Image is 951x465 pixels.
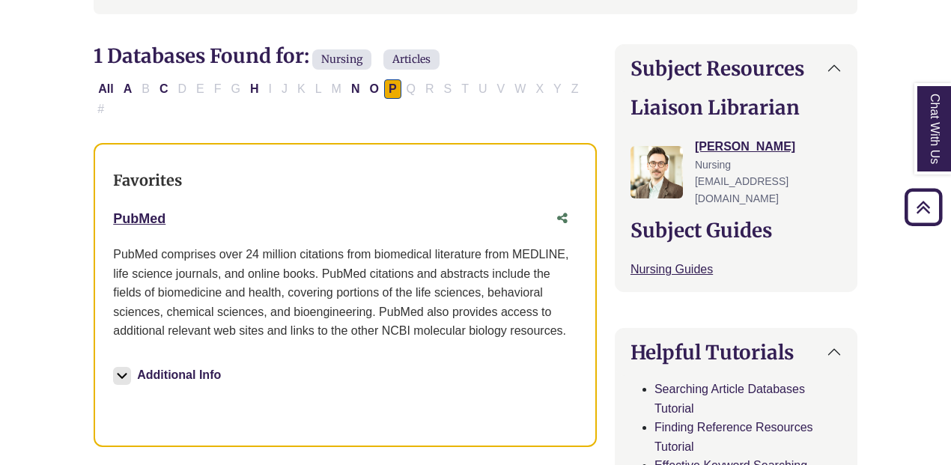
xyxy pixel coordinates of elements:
[94,79,118,99] button: All
[113,365,225,386] button: Additional Info
[616,329,857,376] button: Helpful Tutorials
[94,43,309,68] span: 1 Databases Found for:
[384,79,401,99] button: Filter Results P
[246,79,264,99] button: Filter Results H
[94,82,584,115] div: Alpha-list to filter by first letter of database name
[695,140,795,153] a: [PERSON_NAME]
[695,159,731,171] span: Nursing
[695,175,789,204] span: [EMAIL_ADDRESS][DOMAIN_NAME]
[113,211,165,226] a: PubMed
[654,421,813,453] a: Finding Reference Resources Tutorial
[155,79,173,99] button: Filter Results C
[631,263,713,276] a: Nursing Guides
[365,79,383,99] button: Filter Results O
[383,49,440,70] span: Articles
[631,96,842,119] h2: Liaison Librarian
[547,204,577,233] button: Share this database
[654,383,805,415] a: Searching Article Databases Tutorial
[113,245,577,341] p: PubMed comprises over 24 million citations from biomedical literature from MEDLINE, life science ...
[899,197,947,217] a: Back to Top
[312,49,371,70] span: Nursing
[113,171,577,189] h3: Favorites
[631,146,683,198] img: Greg Rosauer
[347,79,365,99] button: Filter Results N
[616,45,857,92] button: Subject Resources
[119,79,137,99] button: Filter Results A
[631,219,842,242] h2: Subject Guides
